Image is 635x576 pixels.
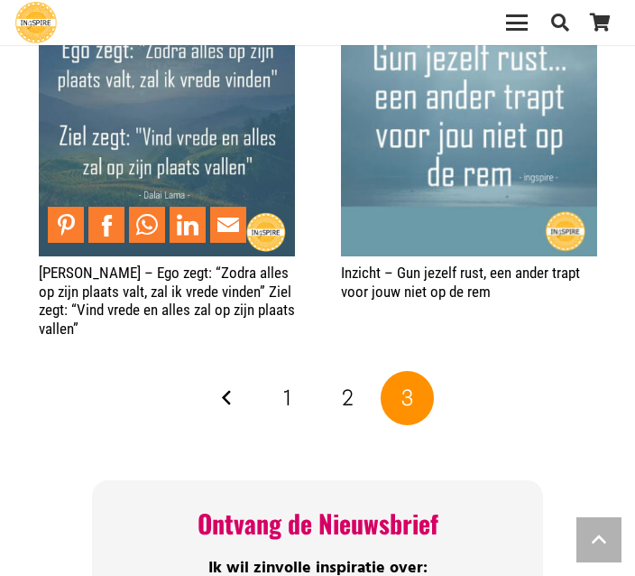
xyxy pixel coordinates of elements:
[129,207,170,243] li: WhatsApp
[283,385,291,411] span: 1
[210,207,251,243] li: Email This
[342,385,354,411] span: 2
[341,264,580,300] a: Inzicht – Gun jezelf rust, een ander trapt voor jouw niet op de rem
[198,505,438,542] span: Ontvang de Nieuwsbrief
[15,2,57,43] a: Ingspire - het zingevingsplatform met de mooiste spreuken en gouden inzichten over het leven
[381,371,435,425] span: Pagina 3
[210,207,246,243] a: Mail to Email This
[48,207,88,243] li: Pinterest
[170,207,206,243] a: Share to LinkedIn
[401,385,413,411] span: 3
[39,264,295,337] a: [PERSON_NAME] – Ego zegt: “Zodra alles op zijn plaats valt, zal ik vrede vinden” Ziel zegt: “Vind...
[170,207,210,243] li: LinkedIn
[129,207,165,243] a: Share to WhatsApp
[48,207,84,243] a: Pin to Pinterest
[261,371,315,425] a: Pagina 1
[576,517,621,562] a: Terug naar top
[88,207,129,243] li: Facebook
[88,207,124,243] a: Share to Facebook
[494,12,540,33] a: Menu
[320,371,374,425] a: Pagina 2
